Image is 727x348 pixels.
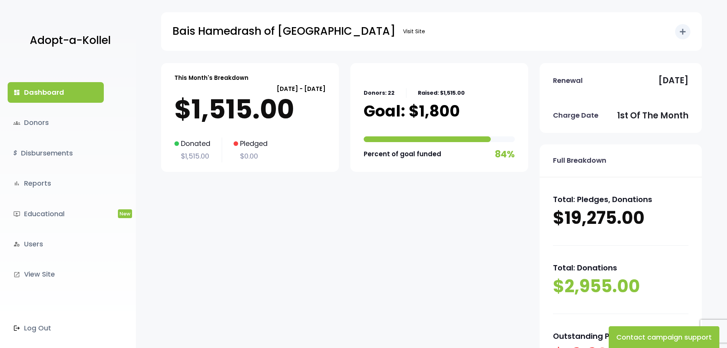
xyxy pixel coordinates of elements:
p: Goal: $1,800 [364,102,460,121]
i: $ [13,148,17,159]
p: $19,275.00 [553,206,688,230]
p: $0.00 [234,150,268,162]
p: $1,515.00 [174,94,326,125]
a: Log Out [8,318,104,338]
a: manage_accountsUsers [8,234,104,254]
p: Adopt-a-Kollel [30,31,111,50]
p: 1st of the month [617,108,688,123]
a: groupsDonors [8,112,104,133]
i: add [678,27,687,36]
a: Visit Site [399,24,429,39]
p: Donors: 22 [364,88,395,98]
i: bar_chart [13,180,20,187]
p: Bais Hamedrash of [GEOGRAPHIC_DATA] [172,22,395,41]
p: 84% [495,146,515,162]
button: Contact campaign support [609,326,719,348]
i: ondemand_video [13,210,20,217]
p: Charge Date [553,109,598,121]
a: ondemand_videoEducationalNew [8,204,104,224]
i: manage_accounts [13,241,20,248]
p: Total: Pledges, Donations [553,193,688,206]
a: $Disbursements [8,143,104,163]
i: launch [13,271,20,278]
p: Renewal [553,74,583,87]
p: $1,515.00 [174,150,210,162]
i: dashboard [13,89,20,96]
p: Percent of goal funded [364,148,441,160]
p: Total: Donations [553,261,688,275]
p: Raised: $1,515.00 [418,88,465,98]
p: [DATE] - [DATE] [174,84,326,94]
a: launchView Site [8,264,104,285]
p: Full Breakdown [553,154,606,167]
p: [DATE] [658,73,688,88]
span: groups [13,120,20,126]
p: This Month's Breakdown [174,73,248,83]
button: add [675,24,690,39]
p: $2,955.00 [553,275,688,298]
p: Outstanding Pledges [553,329,688,343]
a: dashboardDashboard [8,82,104,103]
p: Pledged [234,138,268,150]
span: New [118,209,132,218]
a: bar_chartReports [8,173,104,194]
a: Adopt-a-Kollel [26,22,111,59]
p: Donated [174,138,210,150]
